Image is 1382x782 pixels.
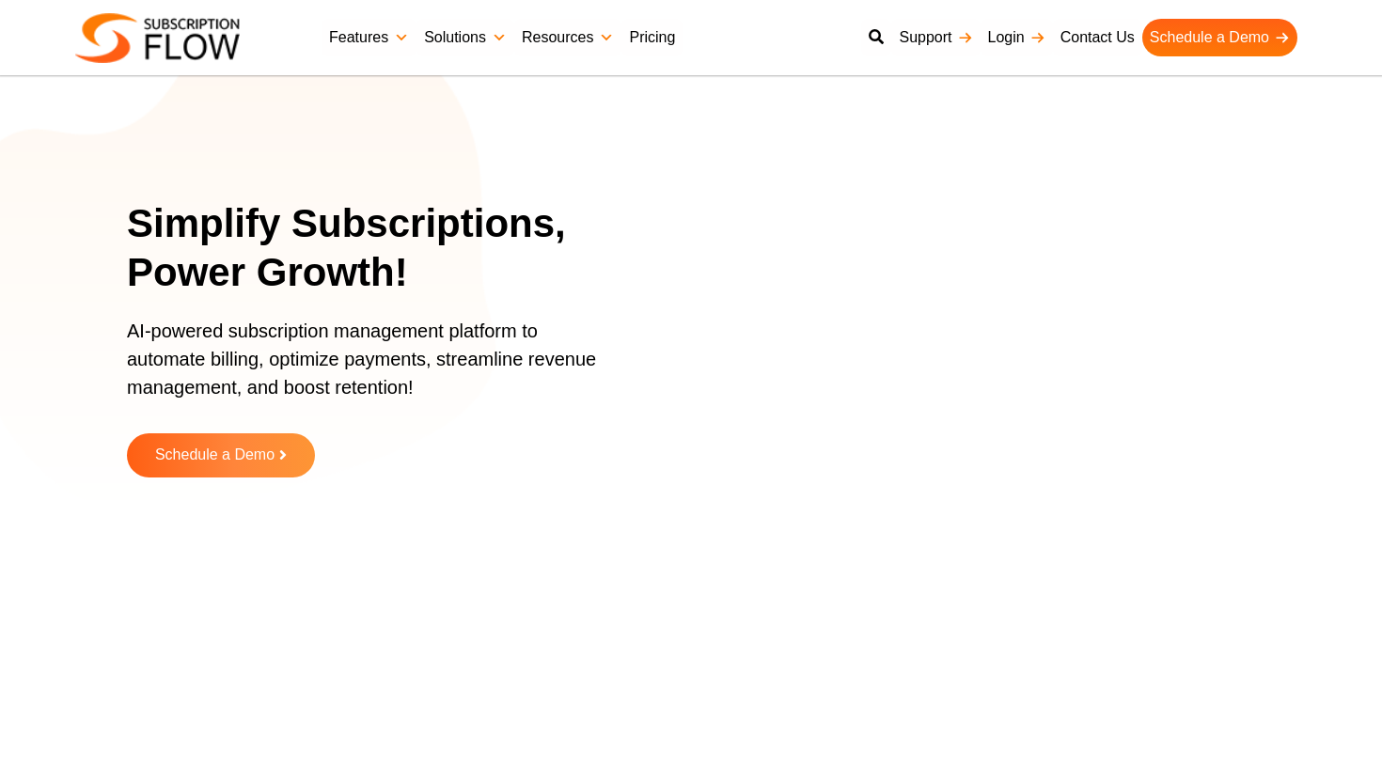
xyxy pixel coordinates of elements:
[1053,19,1142,56] a: Contact Us
[322,19,416,56] a: Features
[127,433,315,477] a: Schedule a Demo
[1142,19,1297,56] a: Schedule a Demo
[981,19,1053,56] a: Login
[155,447,275,463] span: Schedule a Demo
[891,19,980,56] a: Support
[416,19,514,56] a: Solutions
[127,199,639,298] h1: Simplify Subscriptions, Power Growth!
[75,13,240,63] img: Subscriptionflow
[127,317,616,420] p: AI-powered subscription management platform to automate billing, optimize payments, streamline re...
[621,19,683,56] a: Pricing
[514,19,621,56] a: Resources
